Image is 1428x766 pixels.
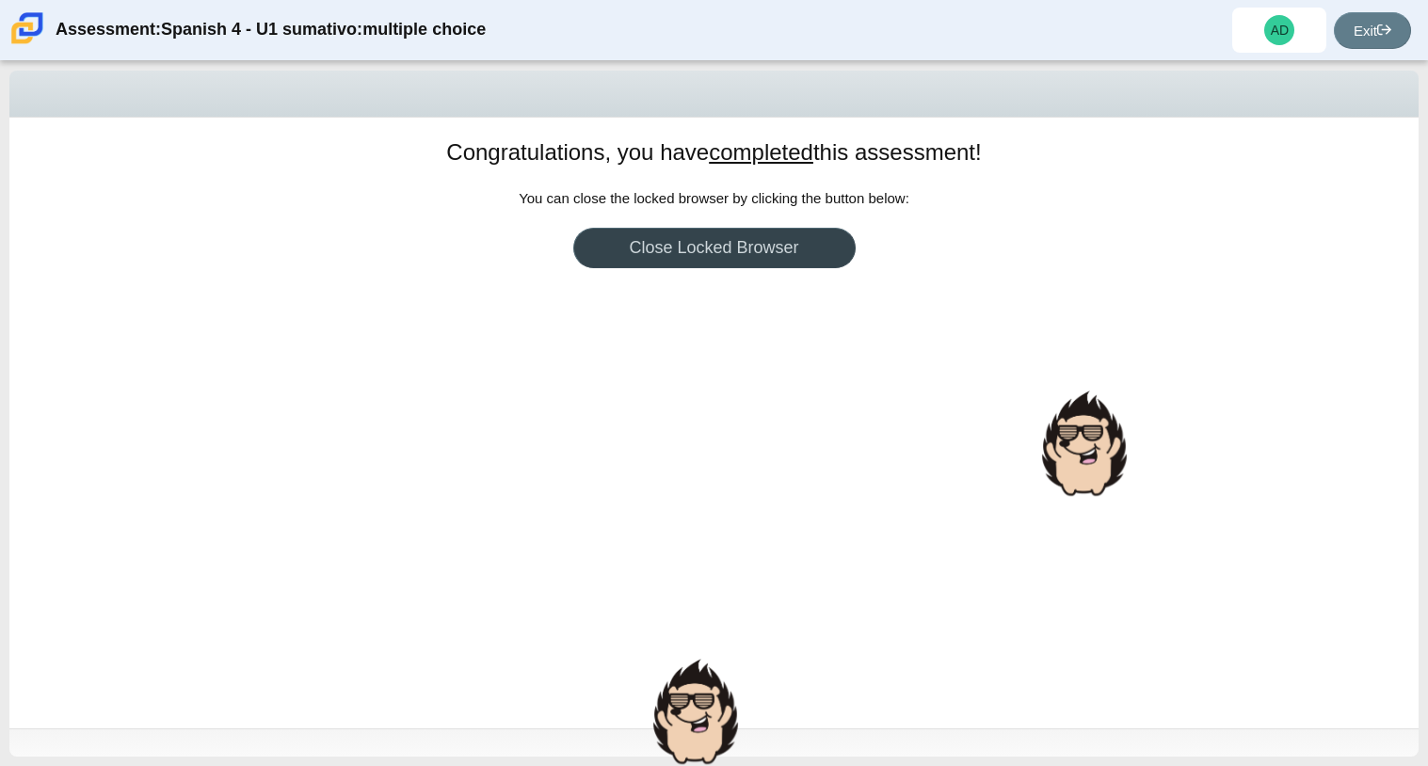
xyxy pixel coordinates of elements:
[813,139,982,165] thspan: this assessment!
[573,228,856,268] a: Close Locked Browser
[446,139,709,165] thspan: Congratulations, you have
[519,190,909,206] thspan: You can close the locked browser by clicking the button below:
[1334,12,1411,49] a: Exit
[56,18,161,41] thspan: Assessment:
[161,18,362,41] thspan: Spanish 4 - U1 sumativo:
[362,18,486,41] thspan: multiple choice
[8,35,47,51] a: Carmen School of Science & Technology
[1271,24,1289,37] span: AD
[709,139,813,165] u: completed
[1354,23,1377,39] thspan: Exit
[8,8,47,48] img: Carmen School of Science & Technology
